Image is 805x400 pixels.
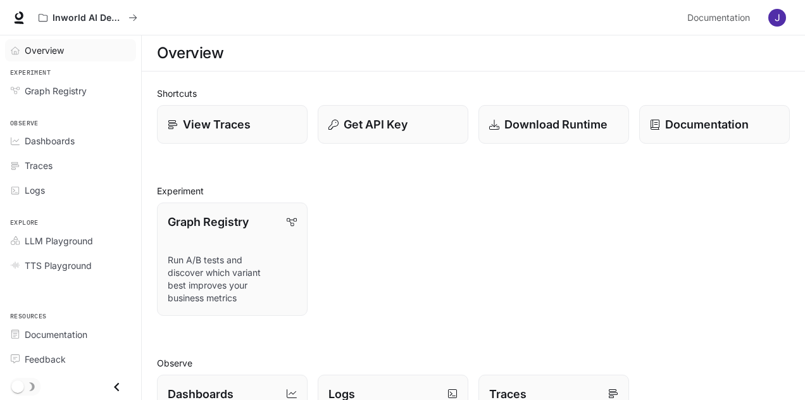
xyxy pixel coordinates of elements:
button: User avatar [764,5,790,30]
a: Feedback [5,348,136,370]
a: Documentation [639,105,790,144]
button: Get API Key [318,105,468,144]
button: All workspaces [33,5,143,30]
img: User avatar [768,9,786,27]
span: Documentation [25,328,87,341]
span: LLM Playground [25,234,93,247]
a: Documentation [5,323,136,346]
p: Run A/B tests and discover which variant best improves your business metrics [168,254,297,304]
p: Inworld AI Demos [53,13,123,23]
span: Dark mode toggle [11,379,24,393]
p: Documentation [665,116,749,133]
span: Dashboards [25,134,75,147]
a: Overview [5,39,136,61]
h2: Observe [157,356,790,370]
a: Graph Registry [5,80,136,102]
a: Download Runtime [478,105,629,144]
span: TTS Playground [25,259,92,272]
span: Graph Registry [25,84,87,97]
a: View Traces [157,105,308,144]
a: LLM Playground [5,230,136,252]
span: Overview [25,44,64,57]
a: TTS Playground [5,254,136,277]
a: Logs [5,179,136,201]
span: Feedback [25,353,66,366]
p: View Traces [183,116,251,133]
span: Documentation [687,10,750,26]
h2: Experiment [157,184,790,197]
a: Documentation [682,5,759,30]
span: Logs [25,184,45,197]
a: Dashboards [5,130,136,152]
p: Graph Registry [168,213,249,230]
button: Close drawer [103,374,131,400]
a: Graph RegistryRun A/B tests and discover which variant best improves your business metrics [157,203,308,316]
h2: Shortcuts [157,87,790,100]
a: Traces [5,154,136,177]
span: Traces [25,159,53,172]
p: Download Runtime [504,116,608,133]
h1: Overview [157,41,223,66]
p: Get API Key [344,116,408,133]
